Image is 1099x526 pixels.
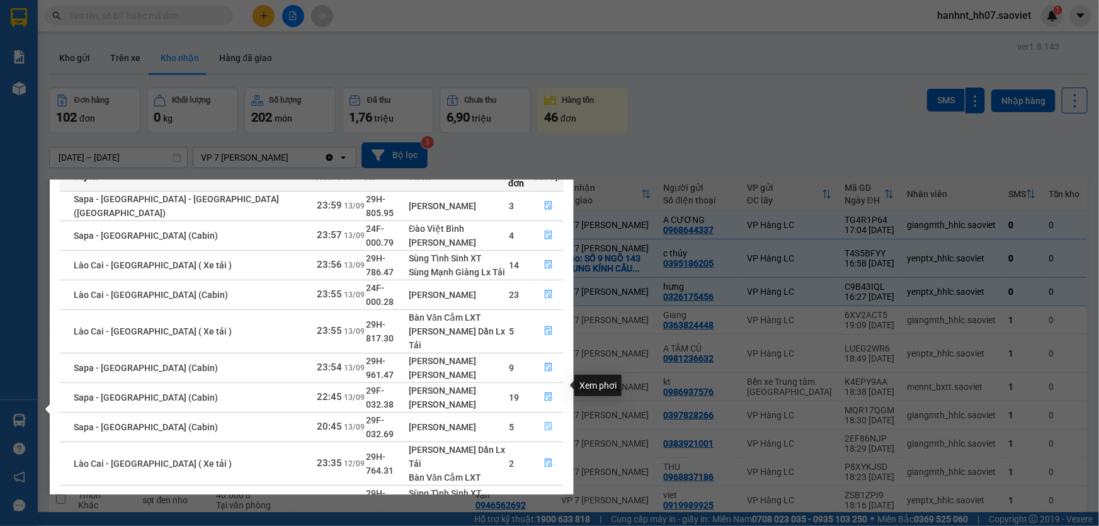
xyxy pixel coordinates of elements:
div: Sùng Tỉnh Sinh XT [409,486,508,500]
span: 13/09 [344,363,365,372]
div: Sùng Mạnh Giàng Lx Tải [409,265,508,279]
span: file-done [544,422,553,432]
div: [PERSON_NAME] [409,397,508,411]
button: file-done [534,226,563,246]
span: Sapa - [GEOGRAPHIC_DATA] (Cabin) [74,392,218,403]
span: 13/09 [344,231,365,240]
div: [PERSON_NAME] [409,236,508,249]
span: 24F-000.79 [366,224,394,248]
span: 23:56 [317,259,342,270]
span: 4 [509,231,514,241]
span: Lào Cai - [GEOGRAPHIC_DATA] ( Xe tải ) [74,326,232,336]
button: file-done [534,387,563,408]
span: 12/09 [344,459,365,468]
div: [PERSON_NAME] [409,199,508,213]
div: Sùng Tỉnh Sinh XT [409,251,508,265]
button: file-done [534,490,563,510]
button: file-done [534,285,563,305]
span: 20:45 [317,421,342,432]
span: 5 [509,422,514,432]
span: 13/09 [344,261,365,270]
span: 22:45 [317,391,342,403]
span: Sapa - [GEOGRAPHIC_DATA] (Cabin) [74,422,218,432]
span: 23:59 [317,200,342,211]
span: Sapa - [GEOGRAPHIC_DATA] (Cabin) [74,231,218,241]
span: file-done [544,201,553,211]
span: 13/09 [344,423,365,432]
button: file-done [534,417,563,437]
button: file-done [534,196,563,216]
span: 23 [509,290,519,300]
span: 24F-000.28 [366,283,394,307]
div: [PERSON_NAME] [409,288,508,302]
span: 23:30 [317,494,342,505]
span: file-done [544,260,553,270]
span: 29F-032.38 [366,386,394,409]
div: [PERSON_NAME] Dần Lx Tải [409,443,508,471]
span: file-done [544,459,553,469]
div: Bàn Văn Cắm LXT [409,471,508,484]
span: file-done [544,231,553,241]
button: file-done [534,321,563,341]
span: 13/09 [344,393,365,402]
span: 2 [509,459,514,469]
div: [PERSON_NAME] Dần Lx Tải [409,324,508,352]
span: 19 [509,392,519,403]
span: file-done [544,290,553,300]
span: Sapa - [GEOGRAPHIC_DATA] - [GEOGRAPHIC_DATA] ([GEOGRAPHIC_DATA]) [74,194,279,218]
span: Lào Cai - [GEOGRAPHIC_DATA] ( Xe tải ) [74,459,232,469]
span: 13/09 [344,327,365,336]
span: Lào Cai - [GEOGRAPHIC_DATA] ( Xe tải ) [74,260,232,270]
div: [PERSON_NAME] [409,368,508,382]
button: file-done [534,358,563,378]
span: file-done [544,392,553,403]
div: Đào Việt Bình [409,222,508,236]
span: 23:54 [317,362,342,373]
span: 9 [509,363,514,373]
div: [PERSON_NAME] [409,420,508,434]
span: 3 [509,201,514,211]
div: [PERSON_NAME] [409,384,508,397]
span: file-done [544,363,553,373]
span: 29H-805.95 [366,194,394,218]
span: 29H-961.47 [366,356,394,380]
span: 29H-78.777 [366,488,394,512]
div: [PERSON_NAME] [409,354,508,368]
span: 5 [509,326,514,336]
span: Lào Cai - [GEOGRAPHIC_DATA] (Cabin) [74,290,228,300]
span: 23:55 [317,289,342,300]
span: 23:57 [317,229,342,241]
span: 13/09 [344,202,365,210]
span: 29F-032.69 [366,415,394,439]
span: file-done [544,326,553,336]
span: 29H-764.31 [366,452,394,476]
button: file-done [534,454,563,474]
span: 29H-817.30 [366,319,394,343]
button: file-done [534,255,563,275]
span: 14 [509,260,519,270]
span: 29H-786.47 [366,253,394,277]
span: 13/09 [344,290,365,299]
div: Xem phơi [574,375,622,396]
div: Bàn Văn Cắm LXT [409,311,508,324]
span: Sapa - [GEOGRAPHIC_DATA] (Cabin) [74,363,218,373]
span: 23:35 [317,457,342,469]
span: 23:55 [317,325,342,336]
